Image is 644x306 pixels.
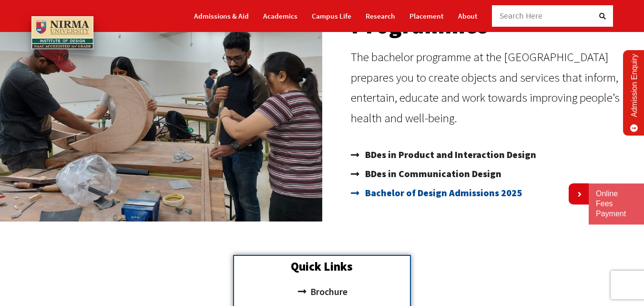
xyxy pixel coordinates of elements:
span: BDes in Communication Design [363,164,501,183]
a: Online Fees Payment [596,189,637,219]
span: BDes in Product and Interaction Design [363,145,536,164]
p: The bachelor programme at the [GEOGRAPHIC_DATA] prepares you to create objects and services that ... [351,47,635,128]
a: BDes in Product and Interaction Design [351,145,635,164]
img: main_logo [31,16,93,49]
span: Brochure [308,282,348,301]
a: About [458,8,478,24]
a: Brochure [239,282,405,301]
a: Bachelor of Design Admissions 2025 [351,183,635,202]
a: Campus Life [312,8,351,24]
a: Admissions & Aid [194,8,249,24]
a: BDes in Communication Design [351,164,635,183]
a: Placement [409,8,444,24]
span: Search Here [500,11,543,21]
a: Academics [263,8,297,24]
h2: Quick Links [239,261,405,273]
span: Bachelor of Design Admissions 2025 [363,183,522,202]
a: Research [366,8,395,24]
